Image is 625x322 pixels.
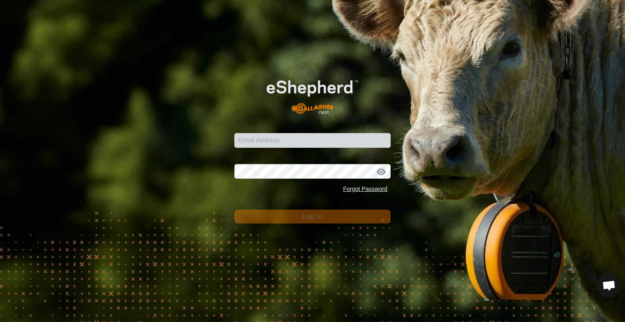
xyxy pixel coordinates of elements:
a: Forgot Password [343,186,387,192]
img: E-shepherd Logo [250,67,375,120]
div: Open chat [597,273,621,298]
button: Log In [234,210,391,223]
span: Log In [302,213,322,220]
input: Email Address [234,133,391,148]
